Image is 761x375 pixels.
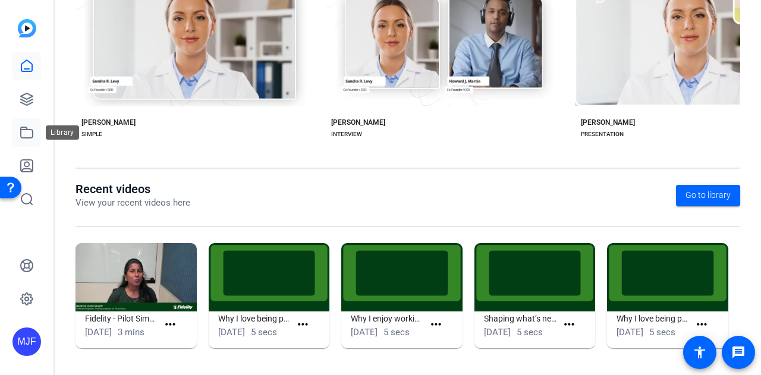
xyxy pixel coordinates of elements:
span: 5 secs [517,327,543,338]
span: 5 secs [383,327,410,338]
span: 5 secs [251,327,277,338]
div: INTERVIEW [331,130,362,139]
div: Library [46,125,79,140]
h1: Recent videos [76,182,190,196]
h1: Shaping what’s next [484,311,557,326]
h1: Why I enjoy working at Fidelity [351,311,424,326]
h1: Why I love being part of FI [218,311,291,326]
mat-icon: more_horiz [694,317,709,332]
mat-icon: more_horiz [562,317,577,332]
span: [DATE] [351,327,378,338]
h1: Why I love being part of FI [617,311,690,326]
div: [PERSON_NAME] [81,118,136,127]
div: [PERSON_NAME] [331,118,385,127]
span: 5 secs [649,327,675,338]
div: PRESENTATION [581,130,624,139]
mat-icon: accessibility [693,345,707,360]
div: MJF [12,327,41,356]
p: View your recent videos here [76,196,190,210]
mat-icon: more_horiz [295,317,310,332]
img: Fidelity - Pilot Simple (51715) - Copy [76,243,197,311]
div: SIMPLE [81,130,102,139]
img: blue-gradient.svg [18,19,36,37]
span: Go to library [685,189,731,201]
span: 3 mins [118,327,144,338]
mat-icon: message [731,345,746,360]
span: [DATE] [617,327,643,338]
span: [DATE] [218,327,245,338]
img: Why I enjoy working at Fidelity [341,243,463,311]
span: [DATE] [85,327,112,338]
mat-icon: more_horiz [429,317,444,332]
mat-icon: more_horiz [163,317,178,332]
img: Shaping what’s next [474,243,596,311]
a: Go to library [676,185,740,206]
img: Why I love being part of FI [209,243,330,311]
div: [PERSON_NAME] [581,118,635,127]
img: Why I love being part of FI [607,243,728,311]
span: [DATE] [484,327,511,338]
h1: Fidelity - Pilot Simple (51715) - Copy [85,311,158,326]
